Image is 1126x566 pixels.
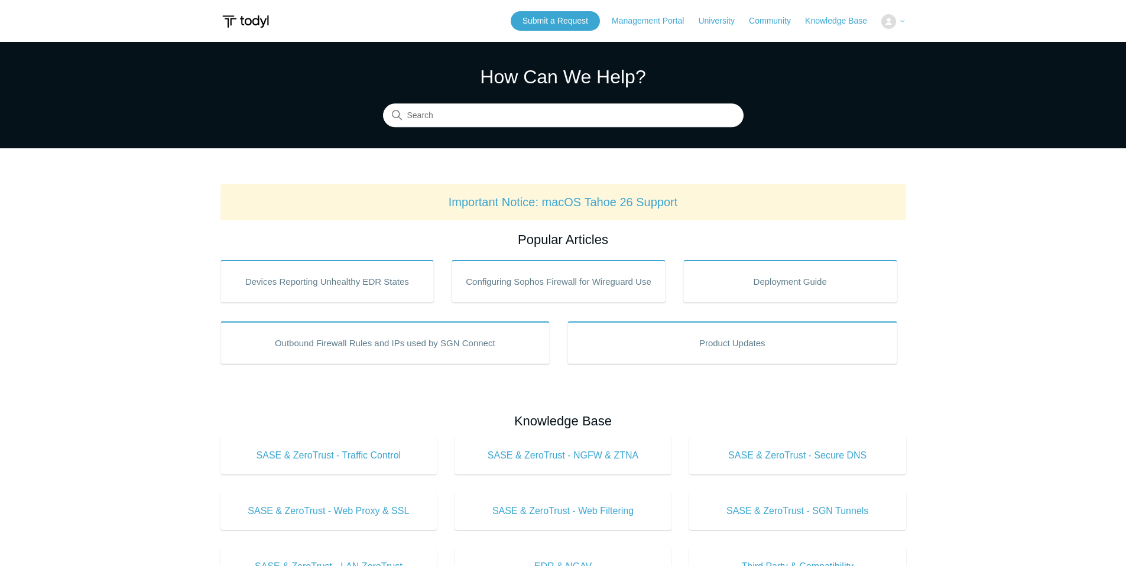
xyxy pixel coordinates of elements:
a: SASE & ZeroTrust - Secure DNS [689,437,906,474]
a: Submit a Request [511,11,600,31]
input: Search [383,104,744,128]
a: Community [749,15,803,27]
a: SASE & ZeroTrust - SGN Tunnels [689,492,906,530]
a: University [698,15,746,27]
a: Devices Reporting Unhealthy EDR States [220,260,434,302]
a: Management Portal [612,15,696,27]
a: Outbound Firewall Rules and IPs used by SGN Connect [220,321,550,364]
a: SASE & ZeroTrust - Web Filtering [455,492,671,530]
a: Deployment Guide [683,260,897,302]
a: Knowledge Base [805,15,879,27]
span: SASE & ZeroTrust - SGN Tunnels [707,504,888,518]
span: SASE & ZeroTrust - Web Filtering [472,504,654,518]
span: SASE & ZeroTrust - Traffic Control [238,448,420,463]
span: SASE & ZeroTrust - Secure DNS [707,448,888,463]
h2: Popular Articles [220,230,906,249]
a: SASE & ZeroTrust - Traffic Control [220,437,437,474]
img: Todyl Support Center Help Center home page [220,11,271,32]
h2: Knowledge Base [220,411,906,431]
a: Product Updates [567,321,897,364]
a: Important Notice: macOS Tahoe 26 Support [449,196,678,209]
a: Configuring Sophos Firewall for Wireguard Use [452,260,666,302]
a: SASE & ZeroTrust - Web Proxy & SSL [220,492,437,530]
span: SASE & ZeroTrust - NGFW & ZTNA [472,448,654,463]
a: SASE & ZeroTrust - NGFW & ZTNA [455,437,671,474]
h1: How Can We Help? [383,63,744,91]
span: SASE & ZeroTrust - Web Proxy & SSL [238,504,420,518]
